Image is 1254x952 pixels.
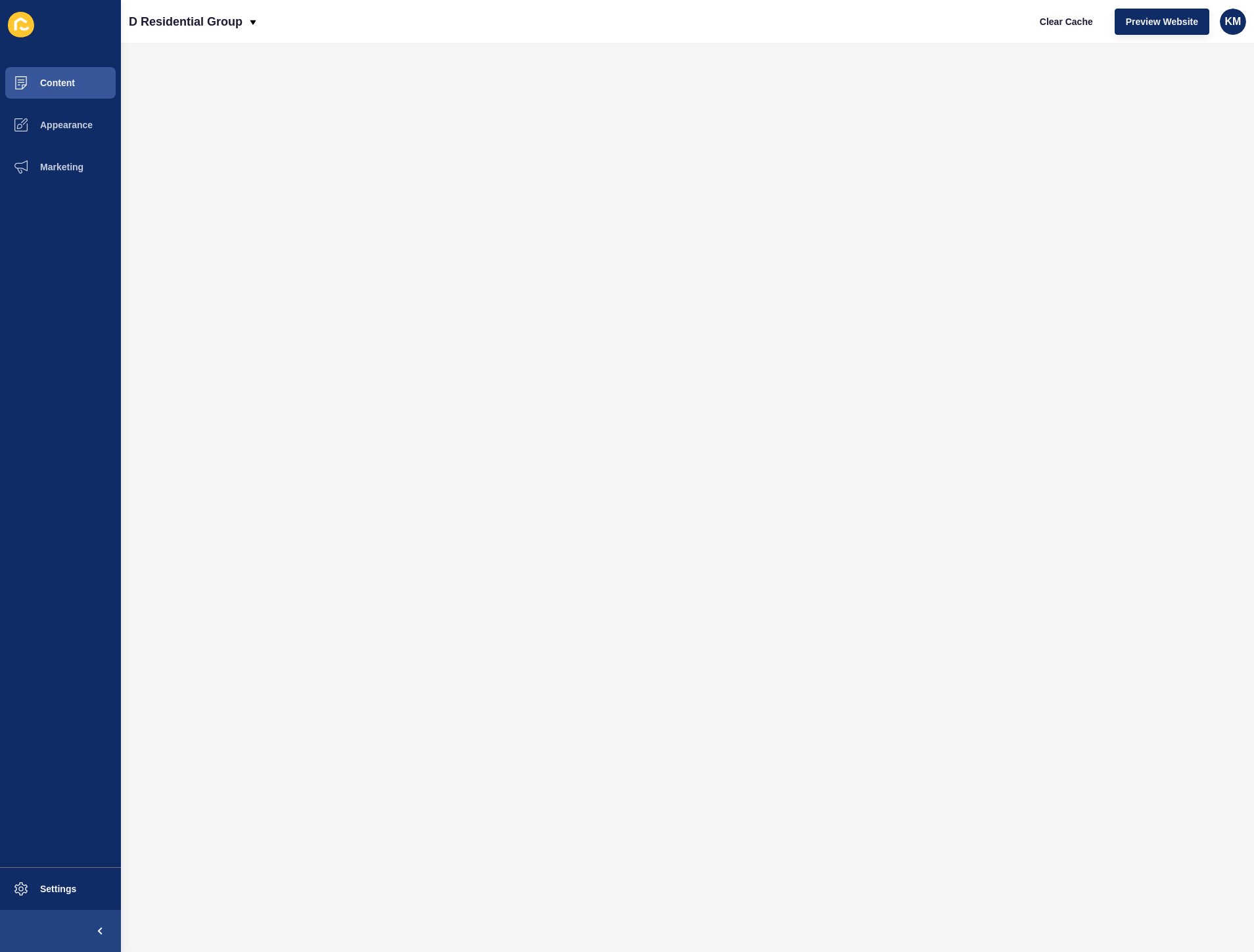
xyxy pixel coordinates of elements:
span: Clear Cache [1040,15,1093,28]
span: Preview Website [1126,15,1198,28]
button: Clear Cache [1029,9,1104,35]
p: D Residential Group [129,5,243,38]
button: Preview Website [1115,9,1209,35]
span: KM [1225,15,1242,28]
